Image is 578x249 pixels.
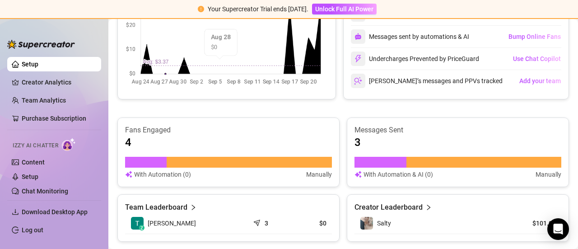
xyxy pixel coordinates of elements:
div: Undercharges Prevented by PriceGuard [351,52,479,66]
div: [PERSON_NAME]’s messages and PPVs tracked [351,74,503,88]
span: right [190,202,196,213]
span: send [253,217,262,226]
article: $0 [296,219,326,228]
div: z [139,225,144,230]
a: Setup [22,173,38,180]
img: svg%3e [354,77,362,85]
article: Team Leaderboard [125,202,187,213]
article: Messages Sent [354,125,561,135]
span: Your Supercreator Trial ends [DATE]. [208,5,308,13]
img: svg%3e [354,55,362,63]
button: Use Chat Copilot [513,52,561,66]
a: Team Analytics [22,97,66,104]
span: Salty [377,220,391,227]
article: $101.03 [515,219,556,228]
article: 3 [354,135,361,150]
article: 3 [265,219,268,228]
span: exclamation-circle [198,6,204,12]
img: logo-BBDzfeDw.svg [7,40,75,49]
img: Salty [360,217,373,230]
img: AI Chatter [62,138,76,151]
article: With Automation (0) [134,169,191,179]
span: Bump Online Fans [508,33,561,40]
span: Download Desktop App [22,208,88,216]
article: 4 [125,135,131,150]
article: Manually [306,169,332,179]
span: Izzy AI Chatter [13,141,58,150]
img: svg%3e [354,169,362,179]
div: Messages sent by automations & AI [351,29,469,44]
span: download [12,208,19,216]
article: Fans Engaged [125,125,332,135]
div: Open Intercom Messenger [547,218,569,240]
button: Bump Online Fans [508,29,561,44]
span: Use Chat Copilot [513,55,561,62]
span: Add your team [519,77,561,85]
span: right [425,202,432,213]
a: Setup [22,61,38,68]
a: Unlock Full AI Power [312,5,377,13]
button: Unlock Full AI Power [312,4,377,14]
span: Unlock Full AI Power [315,5,373,13]
a: Content [22,159,45,166]
img: svg%3e [354,33,362,40]
a: Log out [22,226,43,234]
span: [PERSON_NAME] [148,218,196,228]
article: With Automation & AI (0) [364,169,433,179]
a: Chat Monitoring [22,188,68,195]
article: Creator Leaderboard [354,202,423,213]
article: Manually [536,169,561,179]
img: svg%3e [125,169,132,179]
a: Creator Analytics [22,75,94,89]
button: Add your team [519,74,561,88]
a: Purchase Subscription [22,111,94,126]
img: Tytti Knuuttila [131,217,144,230]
